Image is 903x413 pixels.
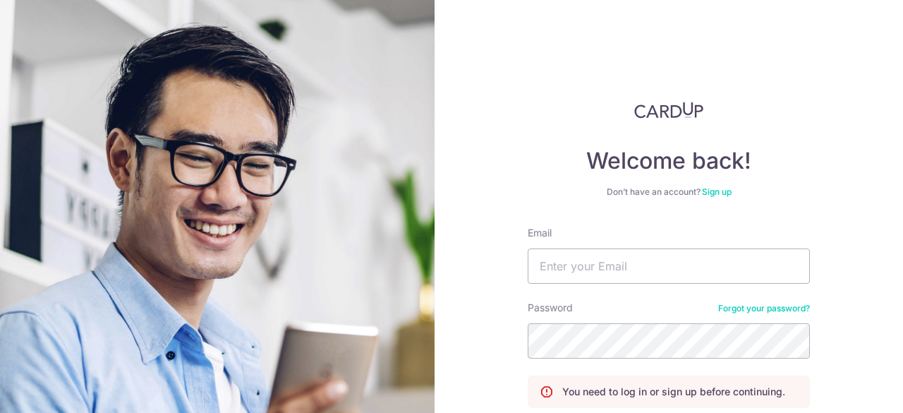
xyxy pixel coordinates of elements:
input: Enter your Email [528,249,810,284]
img: CardUp Logo [634,102,703,119]
p: You need to log in or sign up before continuing. [562,385,785,399]
label: Password [528,301,573,315]
a: Sign up [702,186,732,197]
a: Forgot your password? [718,303,810,314]
div: Don’t have an account? [528,186,810,198]
h4: Welcome back! [528,147,810,175]
label: Email [528,226,552,240]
